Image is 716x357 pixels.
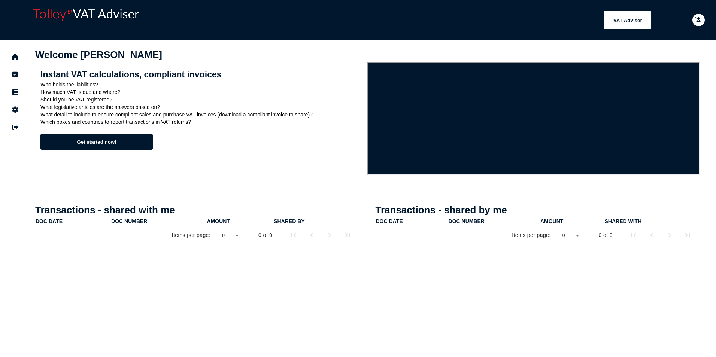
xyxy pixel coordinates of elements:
h1: Transactions - shared with me [35,204,359,216]
div: shared by [274,218,357,224]
div: doc number [449,218,485,224]
button: Sign out [7,119,23,135]
p: Should you be VAT registered? [40,97,362,103]
div: doc date [376,218,403,224]
div: doc number [111,218,147,224]
div: doc number [449,218,540,224]
div: Amount [207,218,273,224]
div: shared with [604,218,697,224]
div: doc number [111,218,206,224]
menu: navigate products [165,11,651,29]
h1: Welcome [PERSON_NAME] [35,49,700,61]
div: Amount [207,218,230,224]
button: Get started now! [40,134,153,150]
h1: Transactions - shared by me [376,204,700,216]
div: doc date [36,218,63,224]
button: Home [7,49,23,65]
button: Data manager [7,84,23,100]
div: shared with [604,218,641,224]
div: Items per page: [512,231,550,239]
div: shared by [274,218,304,224]
p: What detail to include to ensure compliant sales and purchase VAT invoices (download a compliant ... [40,112,362,118]
div: app logo [30,6,161,34]
div: Amount [540,218,563,224]
button: Shows a dropdown of VAT Advisor options [604,11,651,29]
p: What legislative articles are the answers based on? [40,104,362,110]
div: doc date [36,218,110,224]
p: How much VAT is due and where? [40,89,362,95]
div: 0 of 0 [599,231,613,239]
button: Tasks [7,67,23,82]
p: Who holds the liabilities? [40,82,362,88]
button: Manage settings [7,102,23,118]
p: Which boxes and countries to report transactions in VAT returns? [40,119,362,125]
div: Amount [540,218,604,224]
div: 0 of 0 [258,231,272,239]
h2: Instant VAT calculations, compliant invoices [40,70,362,80]
div: Items per page: [172,231,210,239]
div: doc date [376,218,448,224]
i: Email needs to be verified [695,18,702,22]
iframe: VAT Adviser intro [367,62,700,175]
